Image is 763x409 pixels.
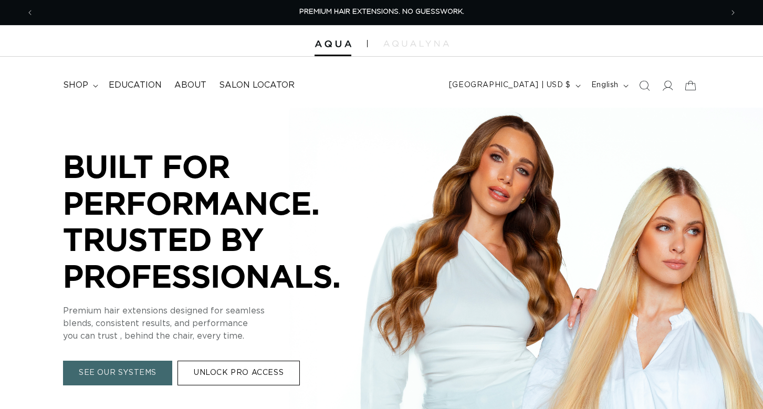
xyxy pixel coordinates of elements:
p: blends, consistent results, and performance [63,318,378,330]
span: English [591,80,619,91]
a: UNLOCK PRO ACCESS [177,361,300,386]
a: Education [102,74,168,97]
span: Education [109,80,162,91]
summary: Search [633,74,656,97]
span: [GEOGRAPHIC_DATA] | USD $ [449,80,571,91]
a: About [168,74,213,97]
img: aqualyna.com [383,40,449,47]
img: Aqua Hair Extensions [315,40,351,48]
button: [GEOGRAPHIC_DATA] | USD $ [443,76,585,96]
p: you can trust , behind the chair, every time. [63,330,378,343]
span: About [174,80,206,91]
span: PREMIUM HAIR EXTENSIONS. NO GUESSWORK. [299,8,464,15]
p: Premium hair extensions designed for seamless [63,305,378,318]
a: SEE OUR SYSTEMS [63,361,172,386]
button: Next announcement [722,3,745,23]
button: English [585,76,633,96]
span: shop [63,80,88,91]
p: BUILT FOR PERFORMANCE. TRUSTED BY PROFESSIONALS. [63,148,378,294]
span: Salon Locator [219,80,295,91]
summary: shop [57,74,102,97]
button: Previous announcement [18,3,41,23]
a: Salon Locator [213,74,301,97]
